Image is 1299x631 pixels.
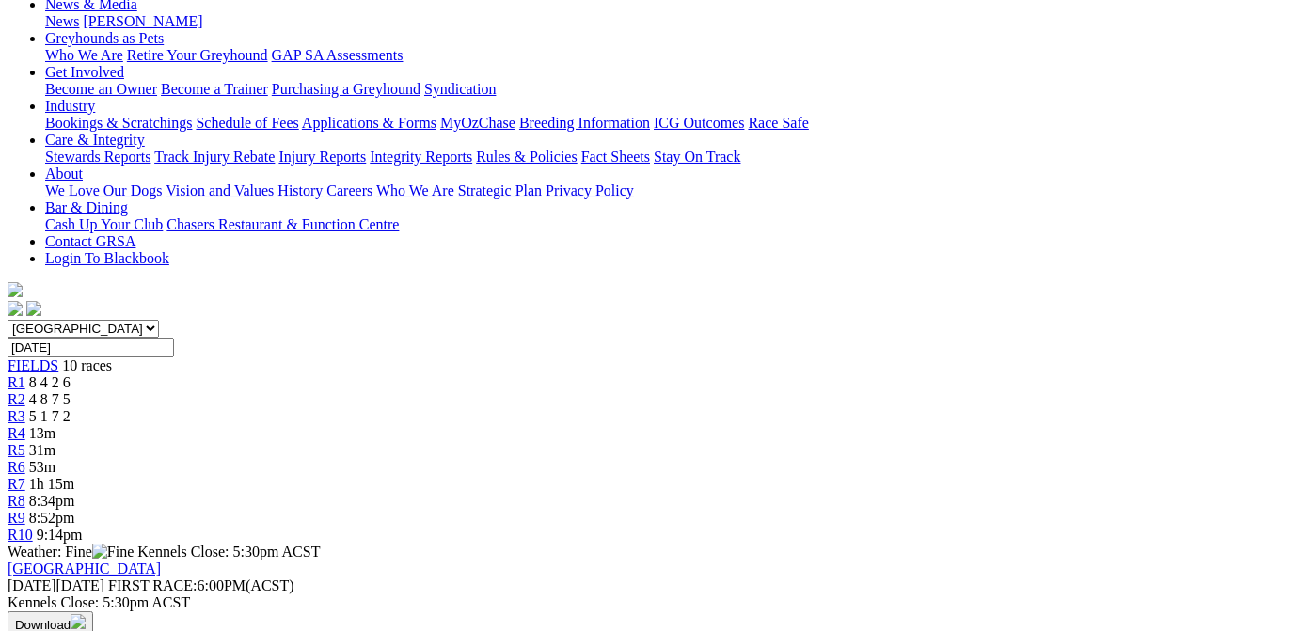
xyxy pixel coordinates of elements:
span: 4 8 7 5 [29,391,71,407]
span: [DATE] [8,577,104,593]
a: Purchasing a Greyhound [272,81,420,97]
a: Strategic Plan [458,182,542,198]
span: [DATE] [8,577,56,593]
a: Applications & Forms [302,115,436,131]
a: Fact Sheets [581,149,650,165]
span: 5 1 7 2 [29,408,71,424]
a: History [277,182,323,198]
img: Fine [92,544,134,560]
a: Privacy Policy [546,182,634,198]
a: R9 [8,510,25,526]
a: R8 [8,493,25,509]
a: Care & Integrity [45,132,145,148]
a: MyOzChase [440,115,515,131]
a: FIELDS [8,357,58,373]
div: Care & Integrity [45,149,1291,166]
span: 53m [29,459,55,475]
a: GAP SA Assessments [272,47,404,63]
a: R2 [8,391,25,407]
span: Weather: Fine [8,544,137,560]
div: News & Media [45,13,1291,30]
a: Track Injury Rebate [154,149,275,165]
div: Industry [45,115,1291,132]
a: Who We Are [45,47,123,63]
span: FIRST RACE: [108,577,197,593]
span: 8:34pm [29,493,75,509]
span: 8:52pm [29,510,75,526]
a: Who We Are [376,182,454,198]
div: Bar & Dining [45,216,1291,233]
img: twitter.svg [26,301,41,316]
span: 9:14pm [37,527,83,543]
a: R6 [8,459,25,475]
a: We Love Our Dogs [45,182,162,198]
img: facebook.svg [8,301,23,316]
a: About [45,166,83,181]
a: Retire Your Greyhound [127,47,268,63]
a: Integrity Reports [370,149,472,165]
div: Greyhounds as Pets [45,47,1291,64]
img: logo-grsa-white.png [8,282,23,297]
div: Kennels Close: 5:30pm ACST [8,594,1291,611]
a: Race Safe [748,115,808,131]
a: Careers [326,182,372,198]
div: About [45,182,1291,199]
a: Industry [45,98,95,114]
a: R4 [8,425,25,441]
a: Get Involved [45,64,124,80]
span: 1h 15m [29,476,74,492]
span: 13m [29,425,55,441]
input: Select date [8,338,174,357]
span: 31m [29,442,55,458]
a: Become an Owner [45,81,157,97]
img: download.svg [71,614,86,629]
a: R7 [8,476,25,492]
a: Breeding Information [519,115,650,131]
a: Cash Up Your Club [45,216,163,232]
a: Login To Blackbook [45,250,169,266]
a: Schedule of Fees [196,115,298,131]
span: 6:00PM(ACST) [108,577,294,593]
a: Contact GRSA [45,233,135,249]
span: Kennels Close: 5:30pm ACST [137,544,320,560]
a: Injury Reports [278,149,366,165]
a: News [45,13,79,29]
a: Become a Trainer [161,81,268,97]
a: Chasers Restaurant & Function Centre [166,216,399,232]
span: 8 4 2 6 [29,374,71,390]
a: [PERSON_NAME] [83,13,202,29]
a: R10 [8,527,33,543]
a: Greyhounds as Pets [45,30,164,46]
a: ICG Outcomes [654,115,744,131]
a: Bookings & Scratchings [45,115,192,131]
a: Stewards Reports [45,149,150,165]
a: Stay On Track [654,149,740,165]
div: Get Involved [45,81,1291,98]
span: 10 races [62,357,112,373]
a: R5 [8,442,25,458]
a: Vision and Values [166,182,274,198]
a: Bar & Dining [45,199,128,215]
a: Syndication [424,81,496,97]
a: R3 [8,408,25,424]
a: R1 [8,374,25,390]
a: Rules & Policies [476,149,578,165]
a: [GEOGRAPHIC_DATA] [8,560,161,576]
